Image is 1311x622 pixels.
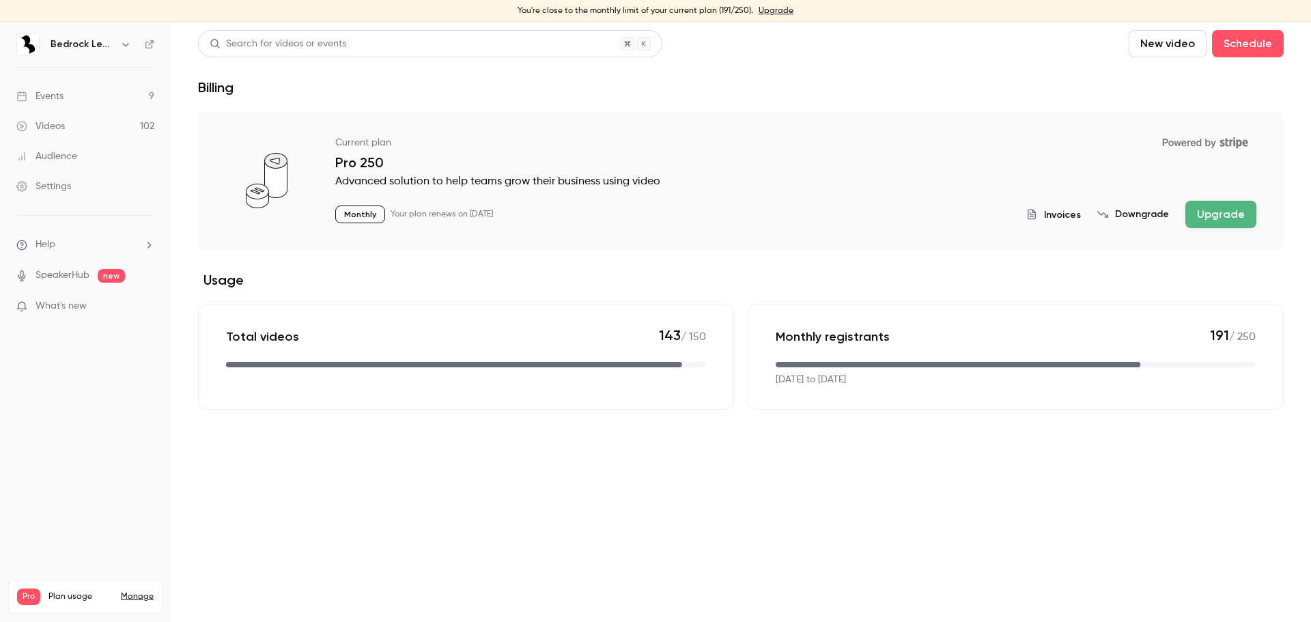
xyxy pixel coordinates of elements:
[36,238,55,252] span: Help
[17,33,39,55] img: Bedrock Learning
[335,206,385,223] p: Monthly
[659,327,681,343] span: 143
[121,591,154,602] a: Manage
[759,5,793,16] a: Upgrade
[1026,208,1081,222] button: Invoices
[210,37,346,51] div: Search for videos or events
[98,269,125,283] span: new
[1185,201,1256,228] button: Upgrade
[48,591,113,602] span: Plan usage
[776,373,846,387] p: [DATE] to [DATE]
[1044,208,1081,222] span: Invoices
[226,328,299,345] p: Total videos
[1210,327,1256,345] p: / 250
[138,300,154,313] iframe: Noticeable Trigger
[16,119,65,133] div: Videos
[1210,327,1229,343] span: 191
[1129,30,1207,57] button: New video
[16,238,154,252] li: help-dropdown-opener
[391,209,493,220] p: Your plan renews on [DATE]
[51,38,115,51] h6: Bedrock Learning
[198,272,1284,288] h2: Usage
[335,173,1256,190] p: Advanced solution to help teams grow their business using video
[335,154,1256,171] p: Pro 250
[16,180,71,193] div: Settings
[198,112,1284,410] section: billing
[776,328,890,345] p: Monthly registrants
[659,327,706,345] p: / 150
[17,589,40,605] span: Pro
[1097,208,1169,221] button: Downgrade
[16,150,77,163] div: Audience
[1212,30,1284,57] button: Schedule
[36,268,89,283] a: SpeakerHub
[198,79,234,96] h1: Billing
[36,299,87,313] span: What's new
[335,136,391,150] p: Current plan
[16,89,64,103] div: Events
